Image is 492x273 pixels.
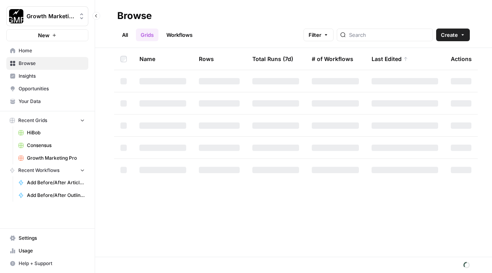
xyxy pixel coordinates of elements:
span: Add Before/After Outline to KB [27,192,85,199]
span: New [38,31,50,39]
span: Recent Grids [18,117,47,124]
a: Opportunities [6,82,88,95]
a: Insights [6,70,88,82]
div: Actions [451,48,472,70]
span: Settings [19,235,85,242]
span: Add Before/After Article to KB [27,179,85,186]
a: Grids [136,29,158,41]
div: Rows [199,48,214,70]
span: Recent Workflows [18,167,59,174]
a: Usage [6,244,88,257]
button: Recent Grids [6,115,88,126]
a: Growth Marketing Pro [15,152,88,164]
a: Add Before/After Article to KB [15,176,88,189]
button: Recent Workflows [6,164,88,176]
span: Create [441,31,458,39]
span: Usage [19,247,85,254]
span: Help + Support [19,260,85,267]
a: All [117,29,133,41]
div: Name [139,48,186,70]
span: Your Data [19,98,85,105]
a: Add Before/After Outline to KB [15,189,88,202]
a: Browse [6,57,88,70]
button: Help + Support [6,257,88,270]
input: Search [349,31,429,39]
span: Insights [19,73,85,80]
a: Workflows [162,29,197,41]
button: Filter [303,29,334,41]
div: Total Runs (7d) [252,48,293,70]
button: Create [436,29,470,41]
span: Growth Marketing Pro [27,155,85,162]
a: Consensus [15,139,88,152]
span: HiBob [27,129,85,136]
div: # of Workflows [312,48,353,70]
span: Filter [309,31,321,39]
span: Home [19,47,85,54]
a: Home [6,44,88,57]
span: Consensus [27,142,85,149]
button: Workspace: Growth Marketing Pro [6,6,88,26]
span: Browse [19,60,85,67]
span: Growth Marketing Pro [27,12,74,20]
a: Your Data [6,95,88,108]
img: Growth Marketing Pro Logo [9,9,23,23]
div: Last Edited [372,48,408,70]
button: New [6,29,88,41]
span: Opportunities [19,85,85,92]
a: HiBob [15,126,88,139]
div: Browse [117,10,152,22]
a: Settings [6,232,88,244]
